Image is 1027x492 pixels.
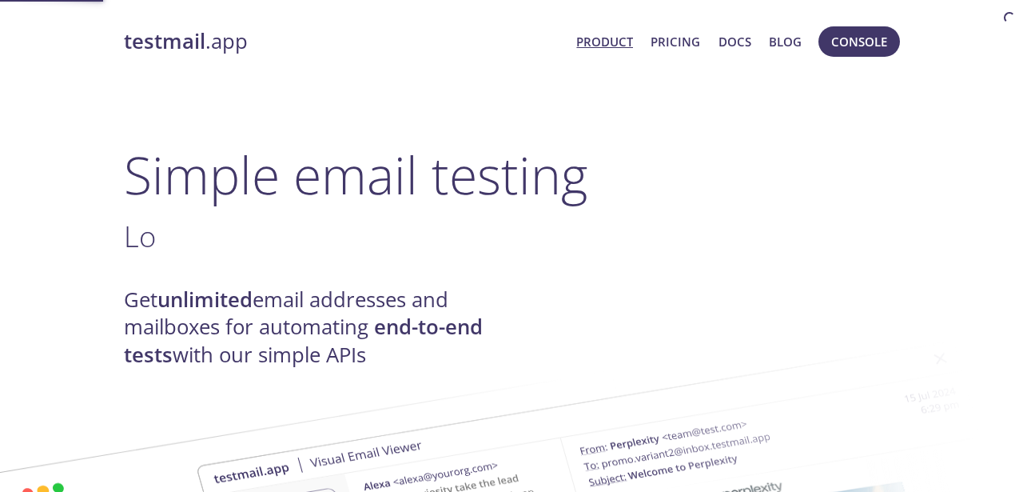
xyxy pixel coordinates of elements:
a: testmail.app [124,28,564,55]
h4: Get email addresses and mailboxes for automating with our simple APIs [124,286,514,369]
a: Product [576,31,633,52]
button: Console [818,26,900,57]
a: Pricing [651,31,700,52]
strong: testmail [124,27,205,55]
h1: Simple email testing [124,144,904,206]
span: Lo [124,216,156,256]
strong: end-to-end tests [124,313,483,368]
a: Docs [719,31,751,52]
a: Blog [769,31,802,52]
strong: unlimited [157,286,253,314]
span: Console [831,31,887,52]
